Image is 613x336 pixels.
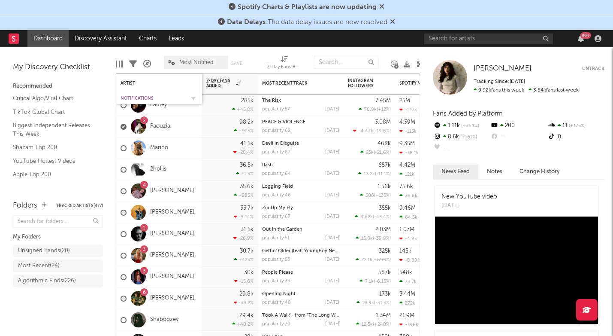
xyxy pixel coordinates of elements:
[150,123,170,130] a: Faouzia
[262,163,339,168] div: flash
[399,248,411,254] div: 145k
[262,292,296,296] a: Opening Night
[360,192,391,198] div: ( )
[262,206,293,211] a: Zip Up My Fly
[399,291,415,297] div: 3.44M
[262,270,339,275] div: People Please
[433,143,490,154] div: --
[262,236,290,241] div: popularity: 51
[358,171,391,177] div: ( )
[441,202,497,210] div: [DATE]
[362,322,373,327] span: 12.5k
[234,128,254,134] div: +925 %
[399,193,417,199] div: 36.6k
[364,107,377,112] span: 70.9k
[262,257,290,262] div: popularity: 53
[13,244,103,257] a: Unsigned Bands(20)
[13,94,94,103] a: Critical Algo/Viral Chart
[179,60,214,65] span: Most Notified
[325,257,339,262] div: [DATE]
[568,124,586,128] span: +175 %
[356,300,391,305] div: ( )
[356,257,391,263] div: ( )
[356,321,391,327] div: ( )
[262,227,339,232] div: Out in the Garden
[360,150,391,155] div: ( )
[359,278,391,284] div: ( )
[150,230,194,238] a: [PERSON_NAME]
[262,292,339,296] div: Opening Night
[474,64,531,73] a: [PERSON_NAME]
[364,172,375,177] span: 13.2k
[262,107,290,112] div: popularity: 57
[362,301,374,305] span: 19.9k
[13,201,37,211] div: Folders
[360,215,373,220] span: 4.62k
[116,52,123,76] div: Edit Columns
[399,171,414,177] div: 121k
[399,279,417,284] div: 33.7k
[262,206,339,211] div: Zip Up My Fly
[376,172,390,177] span: -11.1 %
[13,121,94,138] a: Biggest Independent Releases This Week
[433,120,490,131] div: 1.11k
[478,165,511,179] button: Notes
[262,249,339,254] div: Gettin' Older (feat. YoungBoy Never Broke Again)
[399,322,418,327] div: -396k
[325,107,339,112] div: [DATE]
[262,270,293,275] a: People Please
[262,193,291,198] div: popularity: 46
[13,183,94,193] a: Spotify Track Velocity Chart
[240,248,254,254] div: 30.7k
[234,300,254,305] div: -39.2 %
[150,144,168,152] a: Marino
[375,227,391,232] div: 2.03M
[578,35,584,42] button: 99+
[129,52,137,76] div: Filters
[355,214,391,220] div: ( )
[262,141,339,146] div: Devil in Disguise
[433,165,478,179] button: News Feed
[582,64,604,73] button: Untrack
[399,236,417,241] div: -4.9k
[399,257,420,263] div: -8.89k
[262,98,281,103] a: The Risk
[262,322,290,327] div: popularity: 70
[241,227,254,232] div: 31.5k
[374,258,390,263] span: +699 %
[374,129,390,134] span: -19.8 %
[379,4,384,11] span: Dismiss
[441,192,497,202] div: New YouTube video
[399,141,415,147] div: 9.35M
[359,129,373,134] span: -4.47k
[244,270,254,275] div: 30k
[580,32,591,39] div: 99 +
[13,260,103,272] a: Most Recent(24)
[325,236,339,241] div: [DATE]
[379,205,391,211] div: 355k
[375,98,391,104] div: 7.45M
[262,81,326,86] div: Most Recent Track
[390,19,395,26] span: Dismiss
[378,270,391,275] div: 587k
[474,88,579,93] span: 3.54k fans last week
[239,291,254,297] div: 29.8k
[375,150,390,155] span: -21.6 %
[374,236,390,241] span: -39.9 %
[433,131,490,143] div: 8.6k
[262,184,293,189] a: Logging Field
[399,205,416,211] div: 9.46M
[375,119,391,125] div: 3.08M
[262,150,290,155] div: popularity: 87
[325,300,339,305] div: [DATE]
[262,141,299,146] a: Devil in Disguise
[150,101,167,109] a: Laufey
[163,30,190,47] a: Leads
[262,313,339,318] div: Took A Walk - from "The Long Walk"
[377,184,391,189] div: 1.56k
[348,78,378,89] div: Instagram Followers
[234,278,254,284] div: -15.6 %
[356,235,391,241] div: ( )
[399,98,410,104] div: 25M
[547,120,604,131] div: 11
